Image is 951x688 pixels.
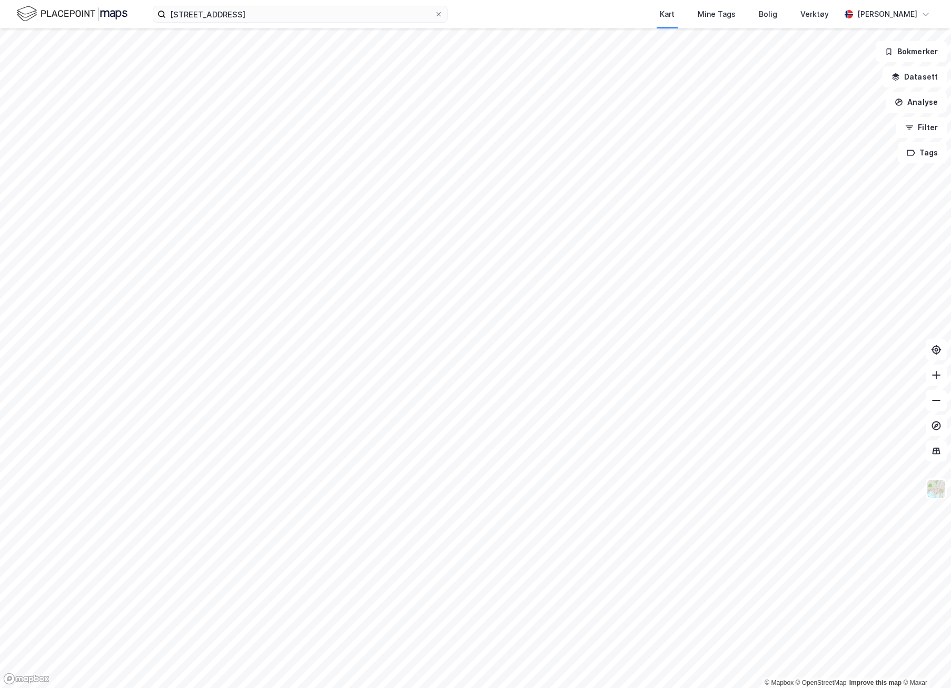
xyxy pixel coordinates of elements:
[800,8,829,21] div: Verktøy
[857,8,917,21] div: [PERSON_NAME]
[876,41,947,62] button: Bokmerker
[796,679,847,686] a: OpenStreetMap
[759,8,777,21] div: Bolig
[898,142,947,163] button: Tags
[849,679,902,686] a: Improve this map
[898,637,951,688] iframe: Chat Widget
[3,673,49,685] a: Mapbox homepage
[660,8,675,21] div: Kart
[17,5,127,23] img: logo.f888ab2527a4732fd821a326f86c7f29.svg
[765,679,794,686] a: Mapbox
[698,8,736,21] div: Mine Tags
[926,479,946,499] img: Z
[883,66,947,87] button: Datasett
[898,637,951,688] div: Kontrollprogram for chat
[896,117,947,138] button: Filter
[166,6,434,22] input: Søk på adresse, matrikkel, gårdeiere, leietakere eller personer
[886,92,947,113] button: Analyse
